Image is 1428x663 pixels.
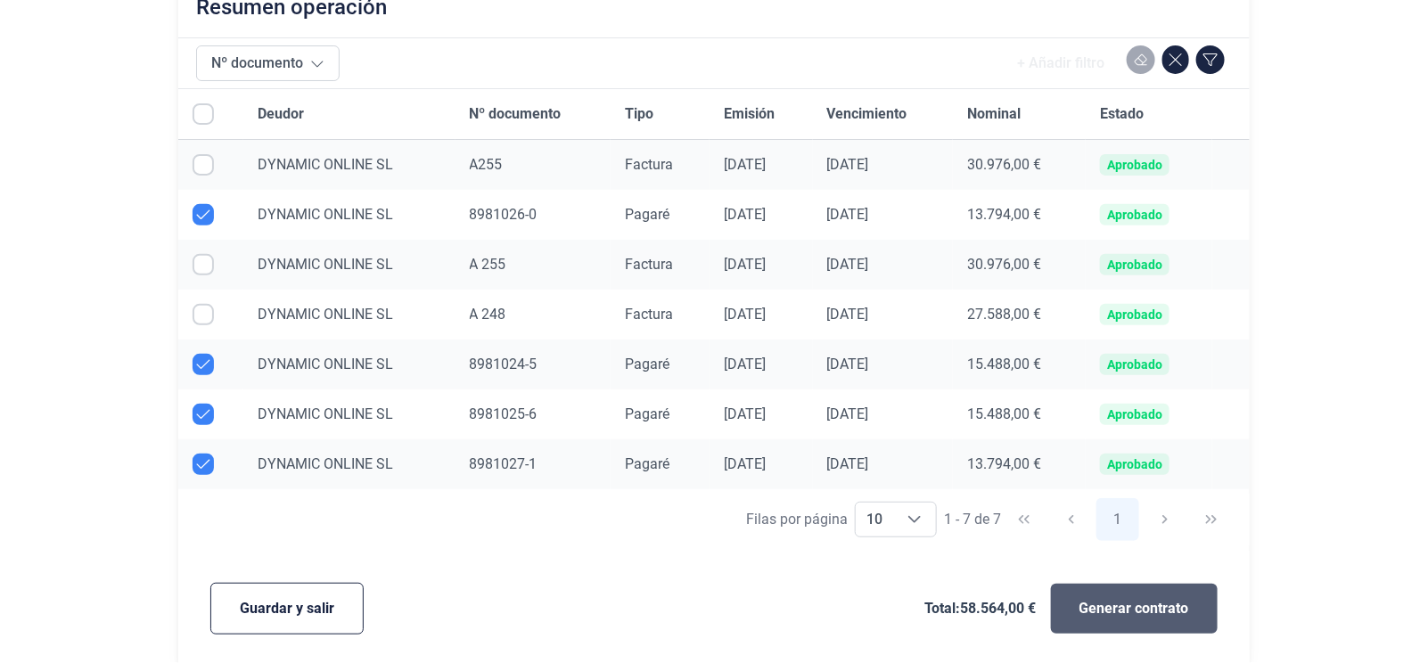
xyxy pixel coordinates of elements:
span: DYNAMIC ONLINE SL [258,156,393,173]
div: Row Unselected null [193,354,214,375]
div: Filas por página [746,509,848,530]
span: 8981026-0 [470,206,538,223]
button: Generar contrato [1051,584,1218,634]
span: Nominal [967,103,1021,125]
span: 10 [856,503,893,536]
span: A 248 [470,306,506,323]
div: All items unselected [193,103,214,125]
span: Emisión [724,103,775,125]
span: Pagaré [625,405,669,422]
span: Factura [625,306,673,323]
div: Aprobado [1107,158,1162,172]
button: Nº documento [196,45,340,81]
div: [DATE] [724,455,798,473]
span: DYNAMIC ONLINE SL [258,206,393,223]
button: Guardar y salir [210,583,364,634]
button: Previous Page [1050,498,1093,541]
div: [DATE] [827,356,940,373]
div: Row Unselected null [193,204,214,225]
span: 1 - 7 de 7 [944,512,1001,527]
div: [DATE] [827,156,940,174]
span: A255 [470,156,503,173]
div: [DATE] [724,256,798,274]
div: [DATE] [827,405,940,423]
span: Vencimiento [827,103,907,125]
div: 27.588,00 € [967,306,1071,323]
div: 30.976,00 € [967,256,1071,274]
span: DYNAMIC ONLINE SL [258,306,393,323]
div: [DATE] [724,405,798,423]
div: [DATE] [827,306,940,323]
div: 13.794,00 € [967,455,1071,473]
div: Aprobado [1107,357,1162,372]
span: 8981025-6 [470,405,538,422]
div: Aprobado [1107,457,1162,471]
div: [DATE] [724,206,798,224]
div: Aprobado [1107,407,1162,422]
button: Last Page [1190,498,1233,541]
div: [DATE] [724,356,798,373]
span: DYNAMIC ONLINE SL [258,455,393,472]
span: Guardar y salir [240,598,334,619]
span: Generar contrato [1079,598,1189,619]
button: Page 1 [1096,498,1139,541]
span: Estado [1100,103,1144,125]
span: 8981027-1 [470,455,538,472]
div: 15.488,00 € [967,356,1071,373]
div: [DATE] [827,206,940,224]
span: Total: 58.564,00 € [925,598,1037,619]
div: Aprobado [1107,307,1162,322]
div: 13.794,00 € [967,206,1071,224]
span: DYNAMIC ONLINE SL [258,256,393,273]
div: [DATE] [724,156,798,174]
span: DYNAMIC ONLINE SL [258,405,393,422]
div: [DATE] [827,256,940,274]
div: Choose [893,503,936,536]
div: 15.488,00 € [967,405,1071,423]
span: 8981024-5 [470,356,538,372]
div: [DATE] [827,455,940,473]
div: Row Unselected null [193,404,214,425]
span: DYNAMIC ONLINE SL [258,356,393,372]
span: Pagaré [625,206,669,223]
div: Aprobado [1107,258,1162,272]
div: Row Selected null [193,154,214,176]
span: Pagaré [625,455,669,472]
span: Tipo [625,103,653,125]
button: Next Page [1144,498,1186,541]
div: [DATE] [724,306,798,323]
span: Factura [625,156,673,173]
div: 30.976,00 € [967,156,1071,174]
div: Row Selected null [193,304,214,325]
span: Pagaré [625,356,669,372]
span: Nº documento [470,103,562,125]
span: Factura [625,256,673,273]
div: Aprobado [1107,208,1162,222]
button: First Page [1003,498,1046,541]
div: Row Unselected null [193,454,214,475]
span: A 255 [470,256,506,273]
div: Row Selected null [193,254,214,275]
span: Deudor [258,103,304,125]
